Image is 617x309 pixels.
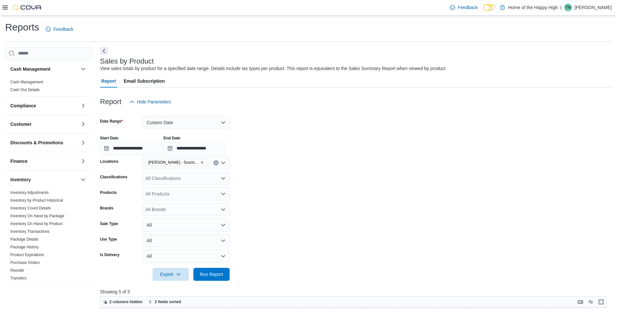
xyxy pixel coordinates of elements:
a: Package Details [10,237,39,242]
span: Feedback [53,26,73,32]
span: Cash Out Details [10,87,40,92]
span: Cash Management [10,79,43,85]
a: Feedback [447,1,480,14]
a: Inventory Count Details [10,206,51,210]
label: Start Date [100,136,119,141]
button: Loyalty [10,291,78,297]
span: Email Subscription [124,75,165,88]
a: Feedback [43,23,76,36]
div: Cash Management [5,78,92,96]
button: Open list of options [221,176,226,181]
input: Press the down key to open a popover containing a calendar. [164,142,226,155]
a: Inventory On Hand by Package [10,214,64,218]
button: Remove Estevan - Souris Avenue - Fire & Flower from selection in this group [200,160,204,164]
button: Run Report [193,268,230,281]
span: Product Expirations [10,252,44,257]
label: Is Delivery [100,252,120,257]
button: Open list of options [221,191,226,196]
p: | [560,4,562,11]
div: Inventory [5,189,92,285]
h1: Reports [5,21,39,34]
button: Hide Parameters [127,95,174,108]
button: Loyalty [79,290,87,298]
h3: Loyalty [10,291,26,297]
span: Transfers [10,276,27,281]
h3: Report [100,98,121,106]
h3: Finance [10,158,28,164]
input: Dark Mode [483,4,497,11]
h3: Sales by Product [100,57,154,65]
button: All [143,250,230,263]
label: Classifications [100,174,128,180]
button: Customer [10,121,78,127]
h3: Discounts & Promotions [10,139,63,146]
button: Discounts & Promotions [10,139,78,146]
img: Cova [13,4,42,11]
span: TN [566,4,571,11]
span: Feedback [458,4,477,11]
span: Hide Parameters [137,99,171,105]
span: Estevan - Souris Avenue - Fire & Flower [145,159,207,166]
a: Cash Management [10,80,43,84]
h3: Inventory [10,176,31,183]
button: All [143,219,230,232]
p: Showing 5 of 5 [100,289,612,295]
button: Cash Management [79,65,87,73]
button: Cash Management [10,66,78,72]
label: Brands [100,206,113,211]
a: Package History [10,245,39,249]
span: Report [101,75,116,88]
label: Sale Type [100,221,118,226]
div: Tammy Neff [564,4,572,11]
input: Press the down key to open a popover containing a calendar. [100,142,162,155]
h3: Cash Management [10,66,51,72]
a: Reorder [10,268,24,273]
button: All [143,234,230,247]
span: [PERSON_NAME] - Souris Avenue - Fire & Flower [148,159,199,166]
button: Compliance [10,102,78,109]
button: Inventory [79,176,87,184]
a: Purchase Orders [10,260,40,265]
button: Export [153,268,189,281]
a: Inventory Transactions [10,229,50,234]
button: Finance [79,157,87,165]
a: Inventory On Hand by Product [10,221,63,226]
span: Export [156,268,185,281]
a: Transfers [10,276,27,280]
span: Run Report [200,271,223,278]
button: Custom Date [143,116,230,129]
span: Inventory On Hand by Package [10,213,64,219]
button: Clear input [213,160,219,165]
button: Enter fullscreen [597,298,605,306]
h3: Compliance [10,102,36,109]
a: Cash Out Details [10,88,40,92]
span: Package History [10,244,39,250]
button: Next [100,47,108,55]
button: Customer [79,120,87,128]
span: Inventory Count Details [10,206,51,211]
a: Inventory Adjustments [10,190,49,195]
p: [PERSON_NAME] [575,4,612,11]
button: Open list of options [221,160,226,165]
button: 2 columns hidden [100,298,145,306]
h3: Customer [10,121,31,127]
label: Products [100,190,117,195]
button: Open list of options [221,207,226,212]
label: Use Type [100,237,117,242]
p: Home of the Happy High [508,4,558,11]
span: 2 columns hidden [109,299,143,304]
button: Inventory [10,176,78,183]
span: Package Details [10,237,39,242]
a: Inventory by Product Historical [10,198,63,203]
div: View sales totals by product for a specified date range. Details include tax types per product. T... [100,65,447,72]
label: Locations [100,159,119,164]
span: 2 fields sorted [155,299,181,304]
button: 2 fields sorted [146,298,184,306]
button: Discounts & Promotions [79,139,87,147]
label: Date Range [100,119,123,124]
